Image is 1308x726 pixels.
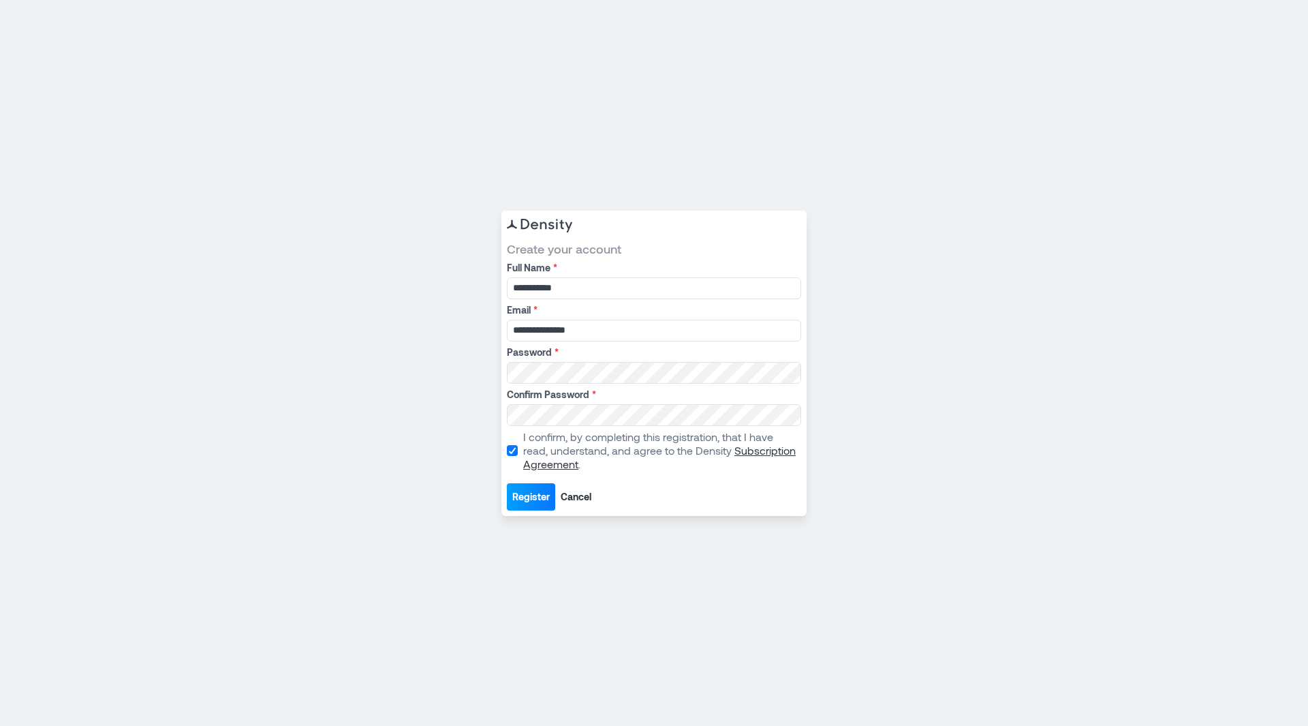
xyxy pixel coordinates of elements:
label: Email [507,303,798,317]
span: Register [512,490,550,504]
label: Full Name [507,261,798,275]
button: Register [507,483,555,511]
button: Cancel [555,483,597,511]
label: Password [507,346,798,359]
label: Confirm Password [507,388,798,402]
a: Subscription Agreement [523,444,796,470]
p: I confirm, by completing this registration, that I have read, understand, and agree to the Density . [523,430,798,471]
span: Create your account [507,241,801,257]
span: Cancel [561,490,591,504]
